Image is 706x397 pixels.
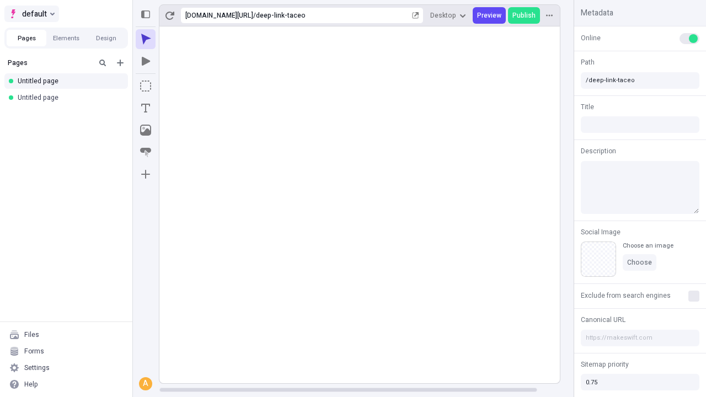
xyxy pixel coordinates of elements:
button: Preview [473,7,506,24]
button: Box [136,76,156,96]
span: Path [581,57,595,67]
button: Image [136,120,156,140]
button: Elements [46,30,86,46]
button: Add new [114,56,127,69]
div: deep-link-taceo [256,11,410,20]
div: Pages [8,58,92,67]
div: Files [24,330,39,339]
span: default [22,7,47,20]
input: https://makeswift.com [581,330,699,346]
span: Exclude from search engines [581,291,671,301]
button: Button [136,142,156,162]
button: Desktop [426,7,470,24]
span: Social Image [581,227,621,237]
span: Sitemap priority [581,360,629,369]
span: Desktop [430,11,456,20]
span: Title [581,102,594,112]
span: Publish [512,11,536,20]
div: Settings [24,363,50,372]
div: [URL][DOMAIN_NAME] [185,11,253,20]
button: Design [86,30,126,46]
div: A [140,378,151,389]
div: / [253,11,256,20]
div: Untitled page [18,93,119,102]
button: Choose [623,254,656,271]
button: Publish [508,7,540,24]
button: Select site [4,6,59,22]
div: Forms [24,347,44,356]
div: Untitled page [18,77,119,85]
span: Preview [477,11,501,20]
button: Text [136,98,156,118]
span: Canonical URL [581,315,625,325]
span: Choose [627,258,652,267]
span: Online [581,33,601,43]
div: Choose an image [623,242,673,250]
span: Description [581,146,616,156]
button: Pages [7,30,46,46]
div: Help [24,380,38,389]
